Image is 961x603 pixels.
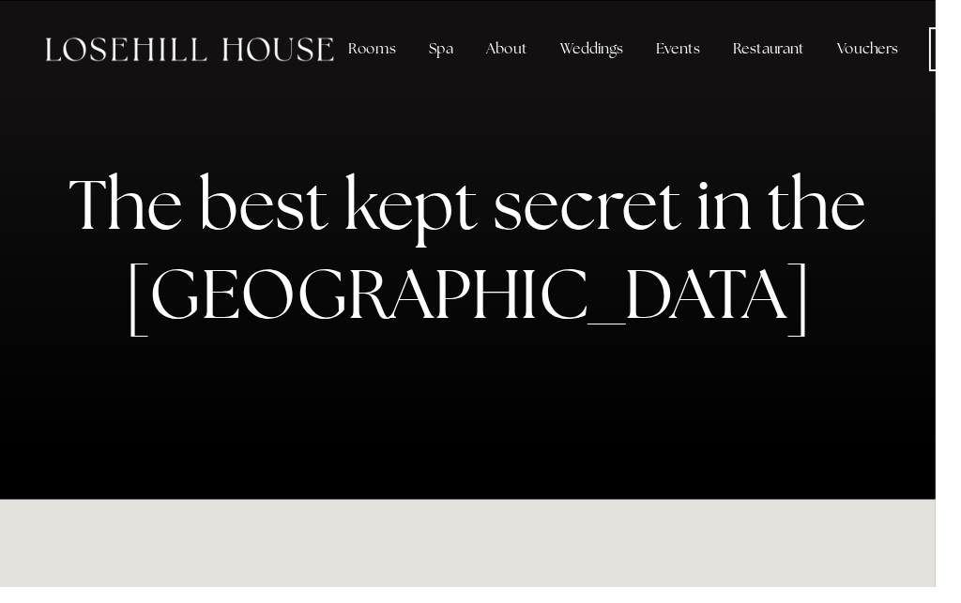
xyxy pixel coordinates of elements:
div: Spa [425,32,480,69]
div: Weddings [560,32,655,69]
div: Rooms [343,32,421,69]
a: Vouchers [845,32,938,69]
div: About [484,32,557,69]
strong: The best kept secret in the [GEOGRAPHIC_DATA] [71,164,906,348]
img: Losehill House [47,38,343,63]
div: Restaurant [738,32,841,69]
div: Events [659,32,734,69]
